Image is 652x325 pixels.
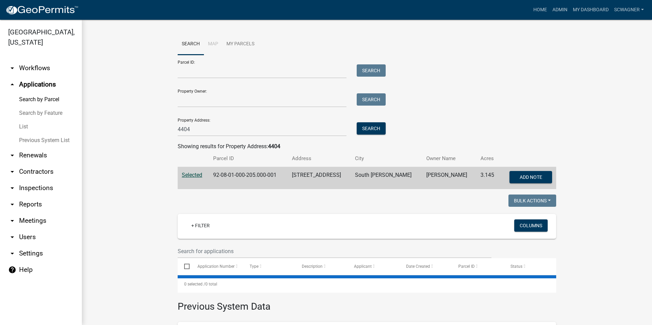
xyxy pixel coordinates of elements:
[458,264,475,269] span: Parcel ID
[422,151,476,167] th: Owner Name
[476,167,500,189] td: 3.145
[184,282,205,287] span: 0 selected /
[504,258,556,275] datatable-header-cell: Status
[509,171,552,183] button: Add Note
[531,3,550,16] a: Home
[209,151,288,167] th: Parcel ID
[406,264,430,269] span: Date Created
[400,258,452,275] datatable-header-cell: Date Created
[357,93,386,106] button: Search
[510,264,522,269] span: Status
[243,258,295,275] datatable-header-cell: Type
[357,122,386,135] button: Search
[570,3,611,16] a: My Dashboard
[178,258,191,275] datatable-header-cell: Select
[250,264,258,269] span: Type
[288,151,351,167] th: Address
[422,167,476,189] td: [PERSON_NAME]
[8,168,16,176] i: arrow_drop_down
[8,151,16,159] i: arrow_drop_down
[508,195,556,207] button: Bulk Actions
[178,244,491,258] input: Search for applications
[182,172,202,178] a: Selected
[8,266,16,274] i: help
[550,3,570,16] a: Admin
[8,200,16,208] i: arrow_drop_down
[8,233,16,241] i: arrow_drop_down
[8,249,16,258] i: arrow_drop_down
[351,167,422,189] td: South [PERSON_NAME]
[209,167,288,189] td: 92-08-01-000-205.000-001
[354,264,372,269] span: Applicant
[351,151,422,167] th: City
[347,258,400,275] datatable-header-cell: Applicant
[268,143,280,150] strong: 4404
[611,3,647,16] a: scwagner
[197,264,235,269] span: Application Number
[476,151,500,167] th: Acres
[295,258,347,275] datatable-header-cell: Description
[452,258,504,275] datatable-header-cell: Parcel ID
[514,219,548,232] button: Columns
[8,184,16,192] i: arrow_drop_down
[178,33,204,55] a: Search
[8,80,16,89] i: arrow_drop_up
[178,293,556,314] h3: Previous System Data
[178,276,556,293] div: 0 total
[519,174,542,180] span: Add Note
[178,142,556,151] div: Showing results for Property Address:
[357,64,386,77] button: Search
[186,219,215,232] a: + Filter
[8,217,16,225] i: arrow_drop_down
[8,64,16,72] i: arrow_drop_down
[288,167,351,189] td: [STREET_ADDRESS]
[191,258,243,275] datatable-header-cell: Application Number
[302,264,323,269] span: Description
[222,33,258,55] a: My Parcels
